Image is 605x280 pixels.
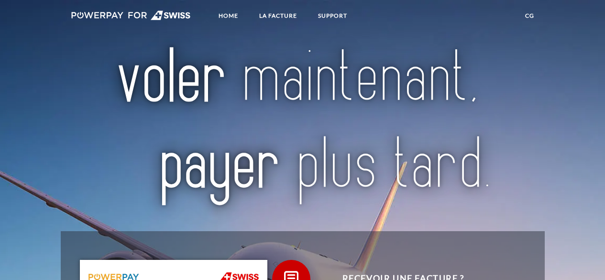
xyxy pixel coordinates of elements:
[210,7,246,24] a: Home
[517,7,542,24] a: CG
[71,11,191,20] img: logo-swiss-white.svg
[310,7,355,24] a: SUPPORT
[251,7,305,24] a: LA FACTURE
[92,28,514,217] img: title-swiss_fr.svg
